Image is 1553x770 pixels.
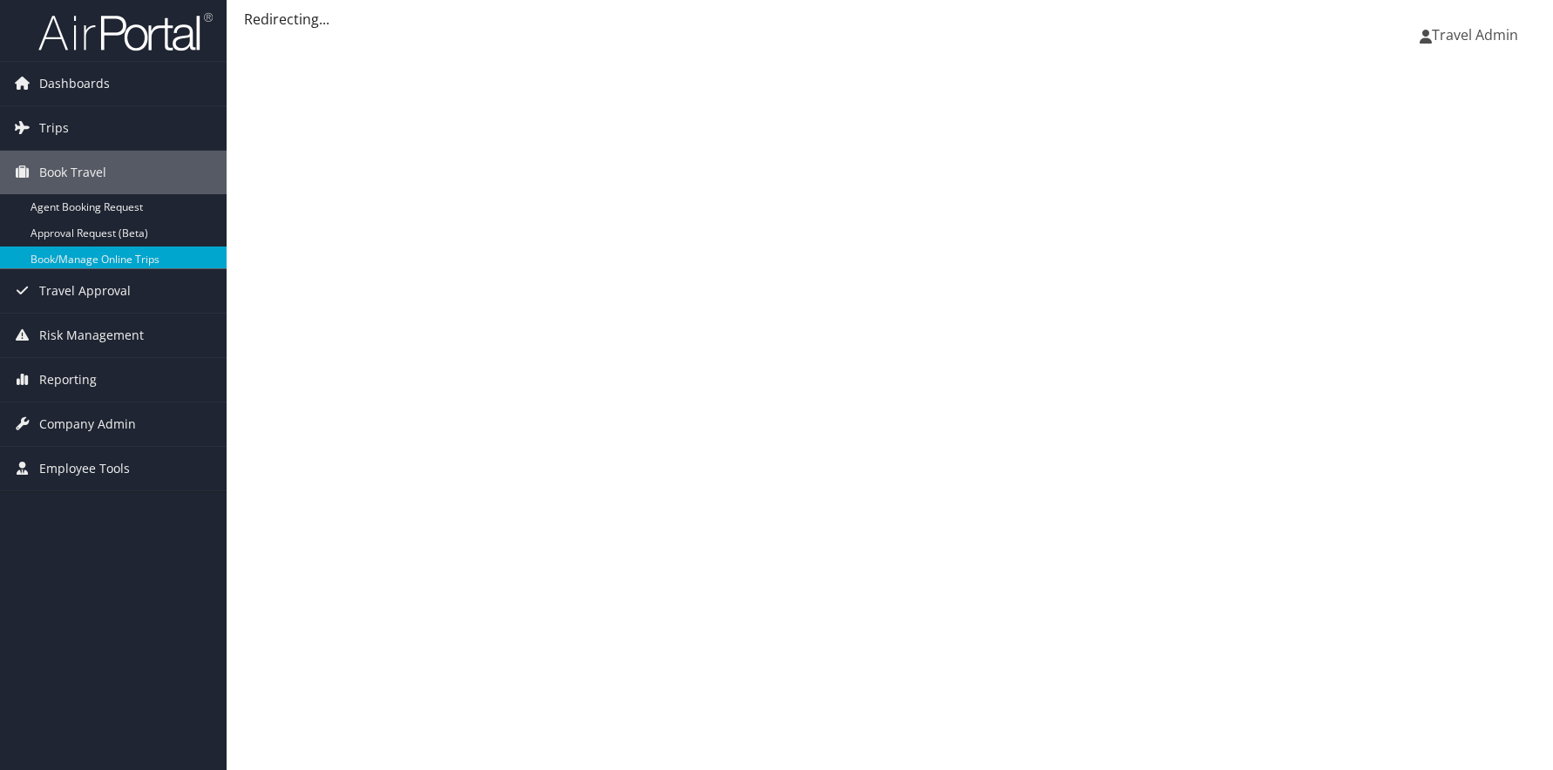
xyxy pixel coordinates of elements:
[39,62,110,105] span: Dashboards
[39,151,106,194] span: Book Travel
[39,447,130,490] span: Employee Tools
[39,269,131,313] span: Travel Approval
[39,402,136,446] span: Company Admin
[244,9,1536,30] div: Redirecting...
[39,358,97,402] span: Reporting
[1432,25,1518,44] span: Travel Admin
[39,314,144,357] span: Risk Management
[39,106,69,150] span: Trips
[1420,9,1536,61] a: Travel Admin
[38,11,213,52] img: airportal-logo.png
